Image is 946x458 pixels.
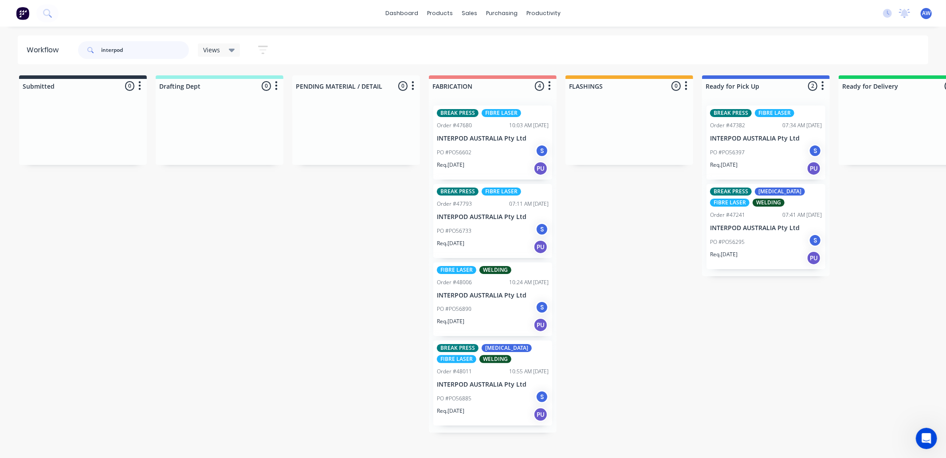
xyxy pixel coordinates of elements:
p: INTERPOD AUSTRALIA Pty Ltd [437,135,549,142]
div: FIBRE LASER [755,109,794,117]
div: BREAK PRESS [710,109,752,117]
div: Order #47793 [437,200,472,208]
div: Order #48011 [437,368,472,376]
div: PU [534,161,548,176]
span: AW [922,9,930,17]
p: PO #PO56890 [437,305,471,313]
p: Req. [DATE] [437,407,464,415]
p: INTERPOD AUSTRALIA Pty Ltd [437,292,549,299]
p: Req. [DATE] [710,251,738,258]
div: BREAK PRESS [710,188,752,196]
p: Req. [DATE] [710,161,738,169]
div: 07:41 AM [DATE] [782,211,822,219]
div: BREAK PRESSFIBRE LASEROrder #4768010:03 AM [DATE]INTERPOD AUSTRALIA Pty LtdPO #PO56602SReq.[DATE]PU [433,106,552,180]
div: FIBRE LASER [437,355,476,363]
a: dashboard [381,7,423,20]
p: INTERPOD AUSTRALIA Pty Ltd [710,224,822,232]
p: INTERPOD AUSTRALIA Pty Ltd [710,135,822,142]
div: BREAK PRESSFIBRE LASEROrder #4779307:11 AM [DATE]INTERPOD AUSTRALIA Pty LtdPO #PO56733SReq.[DATE]PU [433,184,552,258]
p: Req. [DATE] [437,317,464,325]
div: BREAK PRESS [437,188,479,196]
p: PO #PO56733 [437,227,471,235]
div: PU [534,240,548,254]
div: 10:03 AM [DATE] [509,121,549,129]
div: S [809,234,822,247]
p: INTERPOD AUSTRALIA Pty Ltd [437,213,549,221]
p: Req. [DATE] [437,239,464,247]
span: Views [203,45,220,55]
div: Order #47680 [437,121,472,129]
div: FIBRE LASER [482,188,521,196]
div: PU [807,251,821,265]
div: sales [457,7,482,20]
div: 10:24 AM [DATE] [509,278,549,286]
div: purchasing [482,7,522,20]
div: Order #48006 [437,278,472,286]
div: S [535,144,549,157]
div: S [809,144,822,157]
div: FIBRE LASER [482,109,521,117]
div: S [535,390,549,403]
div: productivity [522,7,565,20]
img: Factory [16,7,29,20]
div: PU [807,161,821,176]
div: Workflow [27,45,63,55]
div: BREAK PRESS[MEDICAL_DATA]FIBRE LASERWELDINGOrder #4801110:55 AM [DATE]INTERPOD AUSTRALIA Pty LtdP... [433,341,552,426]
div: S [535,301,549,314]
div: FIBRE LASER [710,199,750,207]
div: [MEDICAL_DATA] [755,188,805,196]
div: 07:11 AM [DATE] [509,200,549,208]
div: PU [534,318,548,332]
div: BREAK PRESSFIBRE LASEROrder #4738207:34 AM [DATE]INTERPOD AUSTRALIA Pty LtdPO #PO56397SReq.[DATE]PU [707,106,825,180]
div: FIBRE LASER [437,266,476,274]
p: INTERPOD AUSTRALIA Pty Ltd [437,381,549,388]
div: 07:34 AM [DATE] [782,121,822,129]
div: WELDING [479,355,511,363]
div: FIBRE LASERWELDINGOrder #4800610:24 AM [DATE]INTERPOD AUSTRALIA Pty LtdPO #PO56890SReq.[DATE]PU [433,262,552,337]
p: PO #PO56397 [710,149,745,157]
div: BREAK PRESS [437,344,479,352]
p: Req. [DATE] [437,161,464,169]
input: Search for orders... [101,41,189,59]
div: 10:55 AM [DATE] [509,368,549,376]
p: PO #PO56602 [437,149,471,157]
div: BREAK PRESS[MEDICAL_DATA]FIBRE LASERWELDINGOrder #4724107:41 AM [DATE]INTERPOD AUSTRALIA Pty LtdP... [707,184,825,269]
p: PO #PO56295 [710,238,745,246]
div: Order #47382 [710,121,745,129]
div: BREAK PRESS [437,109,479,117]
div: Order #47241 [710,211,745,219]
div: products [423,7,457,20]
div: PU [534,407,548,422]
div: [MEDICAL_DATA] [482,344,532,352]
iframe: Intercom live chat [916,428,937,449]
div: S [535,223,549,236]
p: PO #PO56885 [437,395,471,403]
div: WELDING [753,199,785,207]
div: WELDING [479,266,511,274]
